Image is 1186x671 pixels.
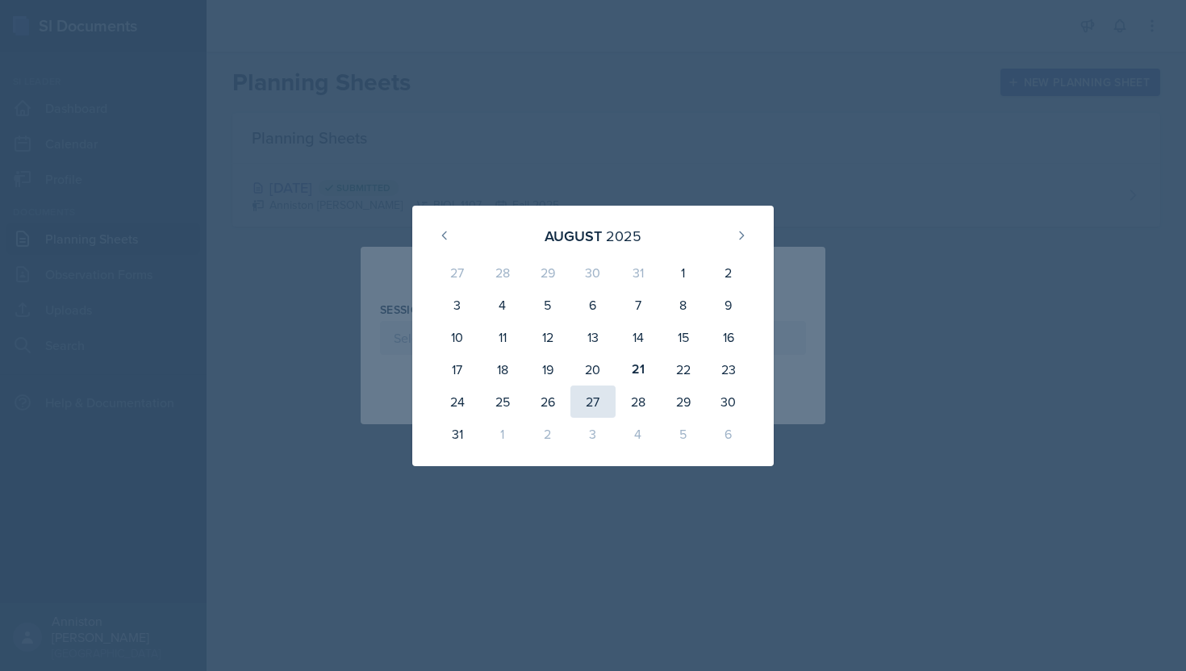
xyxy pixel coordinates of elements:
div: 6 [570,289,616,321]
div: 2025 [606,225,641,247]
div: 17 [435,353,480,386]
div: 1 [480,418,525,450]
div: 23 [706,353,751,386]
div: 31 [616,256,661,289]
div: 20 [570,353,616,386]
div: 24 [435,386,480,418]
div: 3 [435,289,480,321]
div: 30 [706,386,751,418]
div: 9 [706,289,751,321]
div: 29 [661,386,706,418]
div: 13 [570,321,616,353]
div: 11 [480,321,525,353]
div: 12 [525,321,570,353]
div: August [545,225,602,247]
div: 15 [661,321,706,353]
div: 26 [525,386,570,418]
div: 25 [480,386,525,418]
div: 31 [435,418,480,450]
div: 28 [480,256,525,289]
div: 30 [570,256,616,289]
div: 10 [435,321,480,353]
div: 2 [706,256,751,289]
div: 7 [616,289,661,321]
div: 2 [525,418,570,450]
div: 6 [706,418,751,450]
div: 27 [570,386,616,418]
div: 1 [661,256,706,289]
div: 4 [616,418,661,450]
div: 14 [616,321,661,353]
div: 28 [616,386,661,418]
div: 3 [570,418,616,450]
div: 8 [661,289,706,321]
div: 5 [661,418,706,450]
div: 5 [525,289,570,321]
div: 16 [706,321,751,353]
div: 27 [435,256,480,289]
div: 4 [480,289,525,321]
div: 22 [661,353,706,386]
div: 21 [616,353,661,386]
div: 19 [525,353,570,386]
div: 18 [480,353,525,386]
div: 29 [525,256,570,289]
